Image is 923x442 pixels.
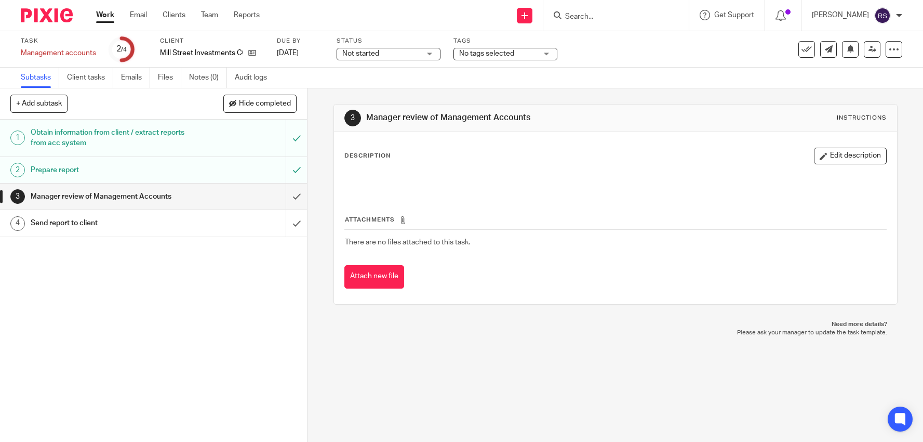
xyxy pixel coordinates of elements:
[345,239,470,246] span: There are no files attached to this task.
[342,50,379,57] span: Not started
[21,37,96,45] label: Task
[21,68,59,88] a: Subtasks
[31,125,194,151] h1: Obtain information from client / extract reports from acc system
[277,37,324,45] label: Due by
[812,10,869,20] p: [PERSON_NAME]
[345,217,395,223] span: Attachments
[31,215,194,231] h1: Send report to client
[189,68,227,88] a: Notes (0)
[160,48,243,58] p: Mill Street Investments CC
[10,189,25,204] div: 3
[67,68,113,88] a: Client tasks
[121,47,127,53] small: /4
[31,162,194,178] h1: Prepare report
[160,37,264,45] label: Client
[163,10,185,20] a: Clients
[201,10,218,20] a: Team
[344,265,404,289] button: Attach new file
[116,43,127,55] div: 2
[277,49,299,57] span: [DATE]
[337,37,440,45] label: Status
[874,7,891,24] img: svg%3E
[564,12,658,22] input: Search
[21,48,96,58] div: Management accounts
[814,148,887,164] button: Edit description
[235,68,275,88] a: Audit logs
[344,152,391,160] p: Description
[96,10,114,20] a: Work
[21,8,73,22] img: Pixie
[31,189,194,204] h1: Manager review of Management Accounts
[344,320,887,329] p: Need more details?
[10,95,68,112] button: + Add subtask
[837,114,887,122] div: Instructions
[130,10,147,20] a: Email
[158,68,181,88] a: Files
[459,50,514,57] span: No tags selected
[223,95,297,112] button: Hide completed
[344,110,361,126] div: 3
[10,216,25,231] div: 4
[10,131,25,145] div: 1
[344,329,887,337] p: Please ask your manager to update the task template.
[10,163,25,177] div: 2
[234,10,260,20] a: Reports
[121,68,150,88] a: Emails
[239,100,291,108] span: Hide completed
[366,112,637,123] h1: Manager review of Management Accounts
[714,11,754,19] span: Get Support
[453,37,557,45] label: Tags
